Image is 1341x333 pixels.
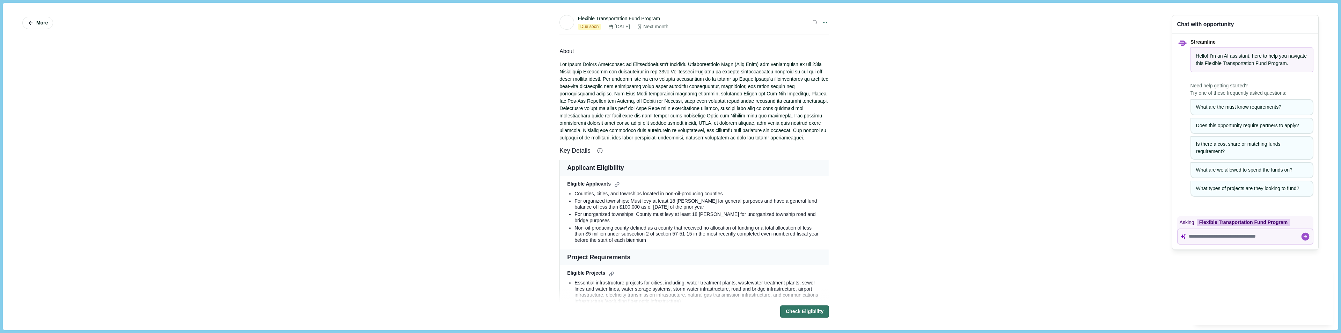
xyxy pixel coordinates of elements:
span: Due soon [578,24,601,30]
div: Is there a cost share or matching funds requirement? [1196,140,1308,155]
div: Non-oil-producing county defined as a county that received no allocation of funding or a total al... [574,225,821,244]
span: Streamline [1190,39,1216,45]
div: Eligible Applicants [567,181,821,188]
span: Key Details [559,146,594,155]
div: About [559,47,829,56]
button: Is there a cost share or matching funds requirement? [1190,136,1313,160]
div: What types of projects are they looking to fund? [1196,185,1308,192]
span: Flexible Transportation Fund Program [1205,60,1287,66]
div: Flexible Transportation Fund Program [1197,219,1290,226]
div: Chat with opportunity [1177,20,1234,28]
div: Eligible Projects [567,270,821,277]
button: More [22,17,53,29]
td: Project Requirements [560,249,829,266]
div: What are we allowed to spend the funds on? [1196,166,1308,174]
div: [DATE] [602,23,630,30]
button: What types of projects are they looking to fund? [1190,181,1313,197]
div: Asking [1177,216,1313,229]
div: Essential infrastructure projects for cities, including: water treatment plants, wastewater treat... [574,280,821,304]
button: Does this opportunity require partners to apply? [1190,118,1313,134]
button: What are the must know requirements? [1190,99,1313,115]
span: Hello! I'm an AI assistant, here to help you navigate this . [1196,53,1307,66]
div: For unorganized townships: County must levy at least 18 [PERSON_NAME] for unorganized township ro... [574,211,821,224]
div: Does this opportunity require partners to apply? [1196,122,1308,129]
button: Check Eligibility [780,306,829,318]
div: Lor Ipsum Dolors Ametconsec ad Elitseddoeiusm't Incididu Utlaboreetdolo Magn (Aliq Enim) adm veni... [559,61,829,142]
td: Applicant Eligibility [560,160,829,176]
div: Flexible Transportation Fund Program [578,15,660,22]
span: Need help getting started? Try one of these frequently asked questions: [1190,82,1313,97]
div: Next month [631,23,668,30]
div: Counties, cities, and townships located in non-oil-producing counties [574,191,821,197]
span: More [36,20,48,26]
div: What are the must know requirements? [1196,103,1308,111]
div: For organized townships: Must levy at least 18 [PERSON_NAME] for general purposes and have a gene... [574,198,821,210]
button: What are we allowed to spend the funds on? [1190,162,1313,178]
